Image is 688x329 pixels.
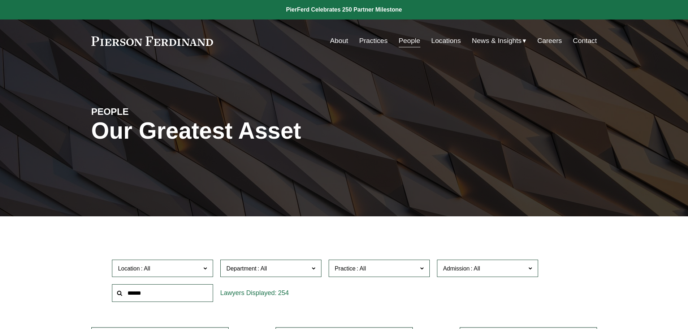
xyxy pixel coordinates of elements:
[118,265,140,272] span: Location
[335,265,356,272] span: Practice
[330,34,348,48] a: About
[359,34,388,48] a: Practices
[91,118,428,144] h1: Our Greatest Asset
[91,106,218,117] h4: PEOPLE
[226,265,257,272] span: Department
[472,34,527,48] a: folder dropdown
[278,289,289,296] span: 254
[472,35,522,47] span: News & Insights
[399,34,420,48] a: People
[431,34,461,48] a: Locations
[573,34,597,48] a: Contact
[537,34,562,48] a: Careers
[443,265,470,272] span: Admission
